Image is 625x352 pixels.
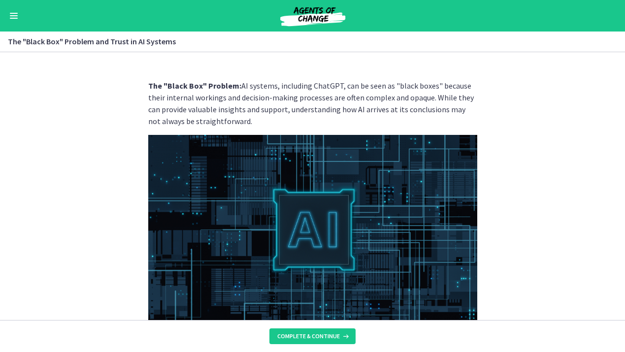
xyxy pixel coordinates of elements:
button: Complete & continue [269,328,356,344]
strong: The "Black Box" Problem: [148,81,241,91]
h3: The "Black Box" Problem and Trust in AI Systems [8,35,605,47]
p: AI systems, including ChatGPT, can be seen as "black boxes" because their internal workings and d... [148,80,477,127]
span: Complete & continue [277,332,340,340]
button: Enable menu [8,10,20,22]
img: Slides_for_Title_Slides_for_ChatGPT_and_AI_for_Social_Work_%2816%29.png [148,135,477,320]
img: Agents of Change [254,4,372,28]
